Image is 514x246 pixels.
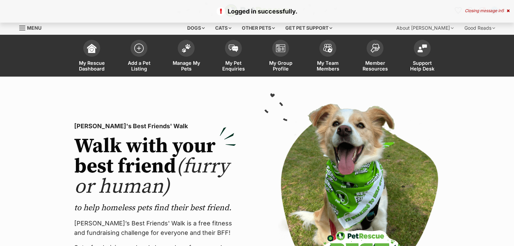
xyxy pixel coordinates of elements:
img: team-members-icon-5396bd8760b3fe7c0b43da4ab00e1e3bb1a5d9ba89233759b79545d2d3fc5d0d.svg [323,44,333,53]
img: help-desk-icon-fdf02630f3aa405de69fd3d07c3f3aa587a6932b1a1747fa1d2bba05be0121f9.svg [418,44,427,52]
a: My Group Profile [257,36,304,77]
a: My Pet Enquiries [210,36,257,77]
img: member-resources-icon-8e73f808a243e03378d46382f2149f9095a855e16c252ad45f914b54edf8863c.svg [370,44,380,53]
span: My Team Members [313,60,343,72]
img: dashboard-icon-eb2f2d2d3e046f16d808141f083e7271f6b2e854fb5c12c21221c1fb7104beca.svg [87,44,96,53]
span: Manage My Pets [171,60,201,72]
h2: Walk with your best friend [74,136,236,197]
div: Other pets [237,21,280,35]
p: [PERSON_NAME]'s Best Friends' Walk [74,121,236,131]
div: Get pet support [281,21,337,35]
a: My Rescue Dashboard [68,36,115,77]
p: [PERSON_NAME]’s Best Friends' Walk is a free fitness and fundraising challenge for everyone and t... [74,219,236,238]
a: Manage My Pets [163,36,210,77]
div: About [PERSON_NAME] [392,21,458,35]
div: Cats [210,21,236,35]
a: Support Help Desk [399,36,446,77]
a: Add a Pet Listing [115,36,163,77]
img: pet-enquiries-icon-7e3ad2cf08bfb03b45e93fb7055b45f3efa6380592205ae92323e6603595dc1f.svg [229,45,238,52]
a: Member Resources [351,36,399,77]
span: Member Resources [360,60,390,72]
div: Good Reads [460,21,500,35]
a: Menu [19,21,46,33]
span: My Rescue Dashboard [77,60,107,72]
img: manage-my-pets-icon-02211641906a0b7f246fdf0571729dbe1e7629f14944591b6c1af311fb30b64b.svg [181,44,191,53]
img: add-pet-listing-icon-0afa8454b4691262ce3f59096e99ab1cd57d4a30225e0717b998d2c9b9846f56.svg [134,44,144,53]
span: Add a Pet Listing [124,60,154,72]
p: to help homeless pets find their best friend. [74,202,236,213]
img: group-profile-icon-3fa3cf56718a62981997c0bc7e787c4b2cf8bcc04b72c1350f741eb67cf2f40e.svg [276,44,285,52]
div: Dogs [182,21,209,35]
span: My Pet Enquiries [218,60,249,72]
span: Support Help Desk [407,60,437,72]
span: (furry or human) [74,154,229,199]
a: My Team Members [304,36,351,77]
span: Menu [27,25,41,31]
span: My Group Profile [265,60,296,72]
